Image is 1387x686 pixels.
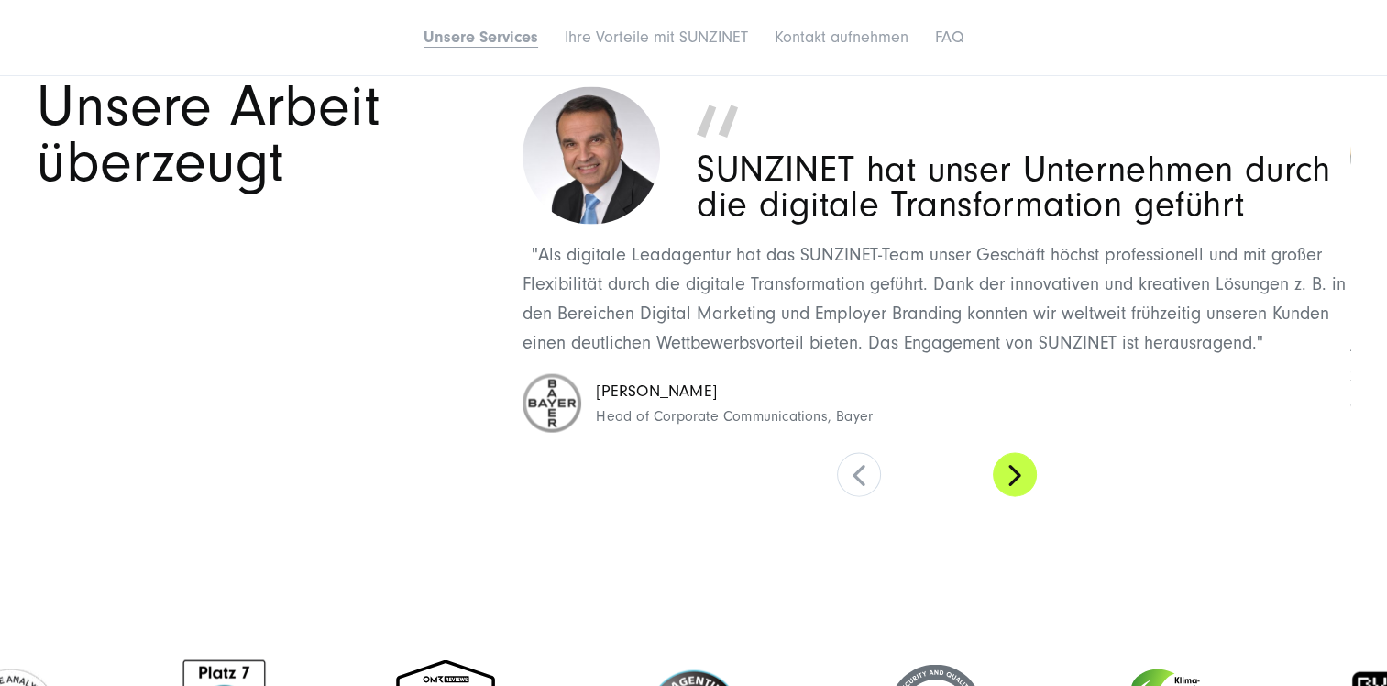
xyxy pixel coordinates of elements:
a: Kontakt aufnehmen [775,28,908,47]
span: [PERSON_NAME] [596,379,873,405]
a: Ihre Vorteile mit SUNZINET [565,28,748,47]
p: SUNZINET hat unser Unternehmen durch die digitale Transformation geführt [697,152,1350,222]
a: FAQ [935,28,963,47]
p: "Als digitale Leadagentur hat das SUNZINET-Team unser Geschäft höchst professionell und mit große... [523,240,1350,358]
a: Unsere Services [424,28,538,47]
h3: Unsere Arbeit überzeugt [37,79,497,191]
img: csm_sunzinet_logo_bayer_eb4d4698e2 [523,374,581,433]
span: Head of Corporate Communications, Bayer [596,405,873,429]
img: Dr.Arnold Rajathurai - Bayer - Head of Corporate Communications - Zitat für Digitalagentur SUNZINET [523,87,660,225]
